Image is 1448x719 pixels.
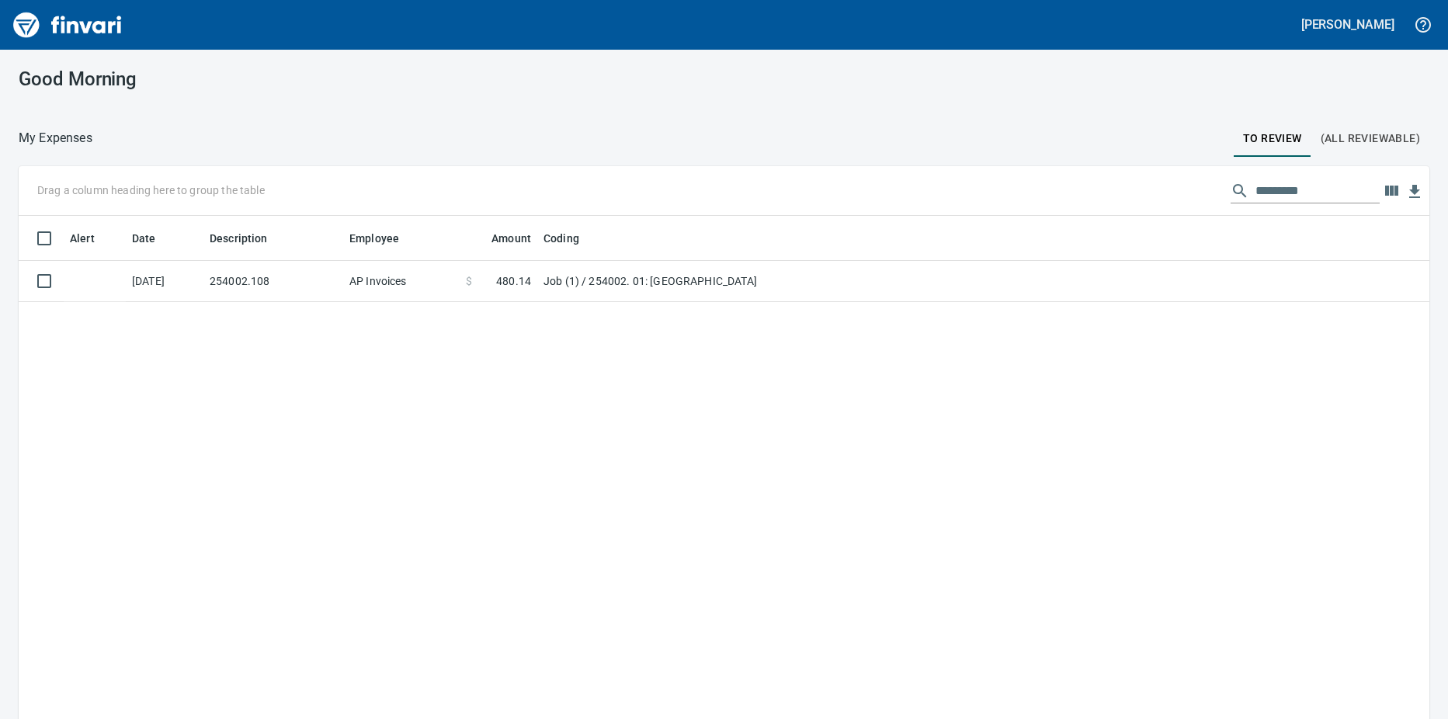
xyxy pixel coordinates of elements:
[70,229,115,248] span: Alert
[1243,129,1302,148] span: To Review
[132,229,156,248] span: Date
[19,68,464,90] h3: Good Morning
[70,229,95,248] span: Alert
[1301,16,1394,33] h5: [PERSON_NAME]
[343,261,460,302] td: AP Invoices
[203,261,343,302] td: 254002.108
[1321,129,1420,148] span: (All Reviewable)
[543,229,599,248] span: Coding
[19,129,92,148] p: My Expenses
[126,261,203,302] td: [DATE]
[491,229,531,248] span: Amount
[537,261,925,302] td: Job (1) / 254002. 01: [GEOGRAPHIC_DATA]
[466,273,472,289] span: $
[9,6,126,43] img: Finvari
[210,229,288,248] span: Description
[210,229,268,248] span: Description
[132,229,176,248] span: Date
[496,273,531,289] span: 480.14
[1380,179,1403,203] button: Choose columns to display
[349,229,399,248] span: Employee
[543,229,579,248] span: Coding
[37,182,265,198] p: Drag a column heading here to group the table
[1403,180,1426,203] button: Download Table
[349,229,419,248] span: Employee
[471,229,531,248] span: Amount
[1297,12,1398,36] button: [PERSON_NAME]
[19,129,92,148] nav: breadcrumb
